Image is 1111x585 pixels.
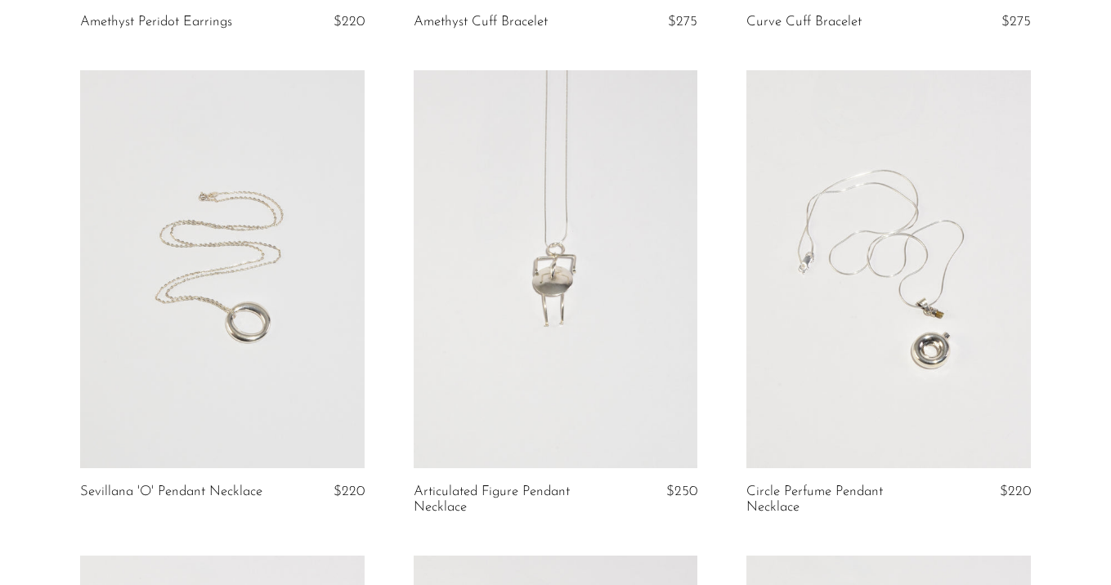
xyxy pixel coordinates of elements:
span: $220 [1000,485,1031,498]
span: $275 [1001,15,1031,29]
a: Curve Cuff Bracelet [746,15,862,29]
a: Amethyst Peridot Earrings [80,15,232,29]
span: $275 [668,15,697,29]
a: Articulated Figure Pendant Necklace [414,485,603,515]
span: $220 [334,15,365,29]
a: Sevillana 'O' Pendant Necklace [80,485,262,499]
span: $220 [334,485,365,498]
a: Circle Perfume Pendant Necklace [746,485,935,515]
span: $250 [666,485,697,498]
a: Amethyst Cuff Bracelet [414,15,548,29]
